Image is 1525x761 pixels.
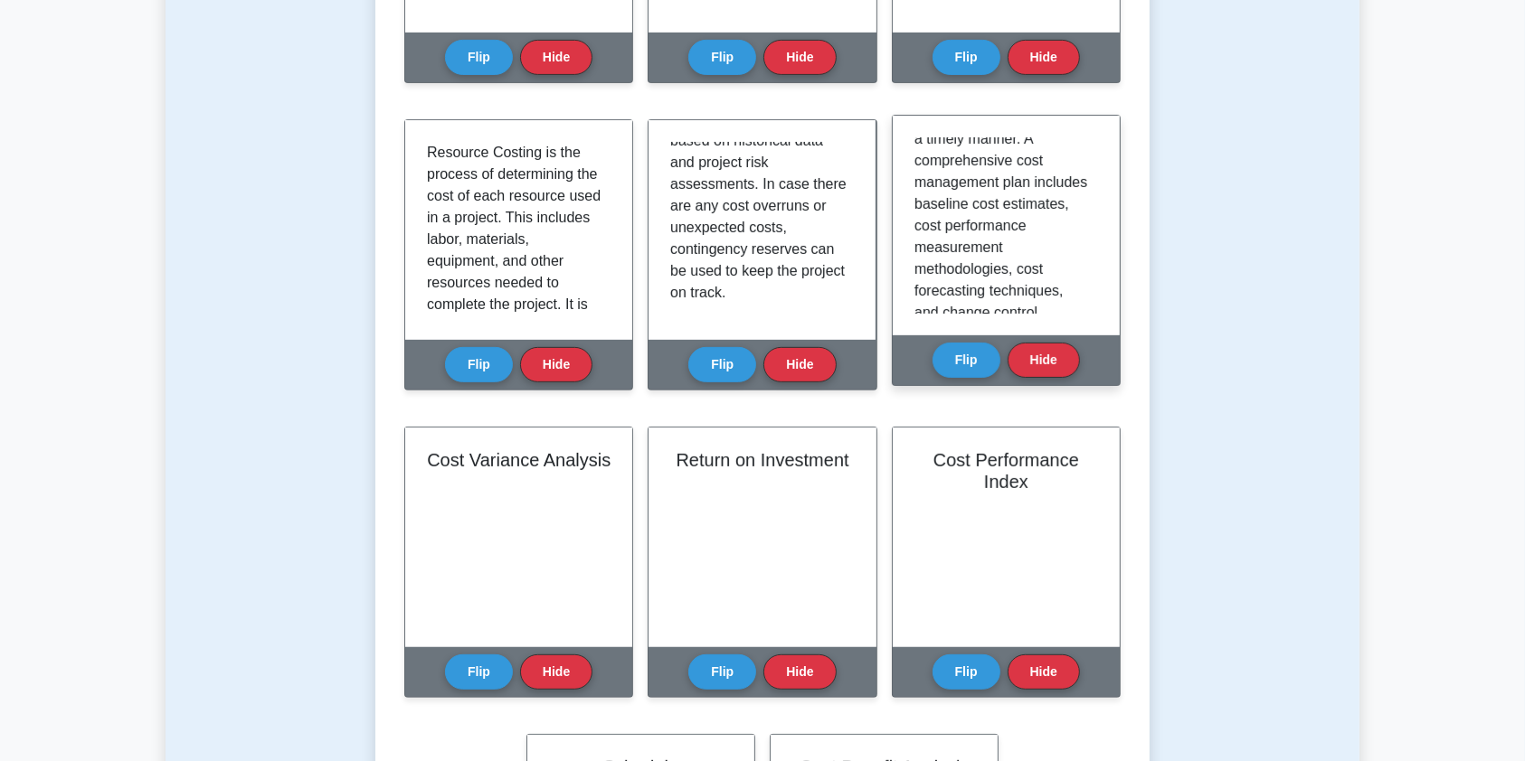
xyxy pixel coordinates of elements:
[1008,343,1080,378] button: Hide
[445,347,513,382] button: Flip
[688,347,756,382] button: Flip
[427,449,611,471] h2: Cost Variance Analysis
[1008,40,1080,75] button: Hide
[933,654,1000,690] button: Flip
[763,654,836,690] button: Hide
[445,40,513,75] button: Flip
[763,347,836,382] button: Hide
[933,343,1000,378] button: Flip
[1008,654,1080,690] button: Hide
[520,654,592,690] button: Hide
[914,449,1098,493] h2: Cost Performance Index
[670,449,854,471] h2: Return on Investment
[688,40,756,75] button: Flip
[445,654,513,690] button: Flip
[520,40,592,75] button: Hide
[933,40,1000,75] button: Flip
[520,347,592,382] button: Hide
[688,654,756,690] button: Flip
[763,40,836,75] button: Hide
[427,142,603,684] p: Resource Costing is the process of determining the cost of each resource used in a project. This ...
